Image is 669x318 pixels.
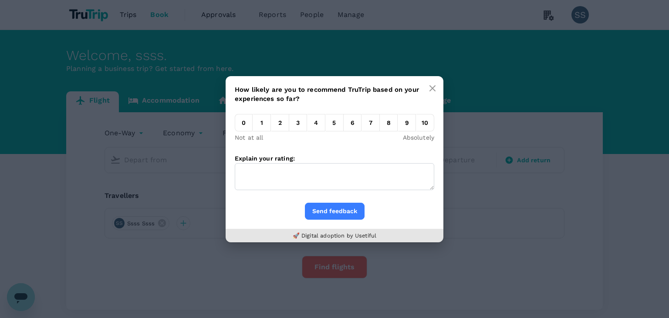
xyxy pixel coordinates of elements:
[403,133,435,142] p: Absolutely
[293,232,377,239] a: 🚀 Digital adoption by Usetiful
[362,114,380,131] em: 7
[380,114,398,131] em: 8
[235,155,295,162] label: Explain your rating:
[253,114,271,131] em: 1
[344,114,362,131] em: 6
[326,114,344,131] em: 5
[307,114,325,131] em: 4
[271,114,289,131] em: 2
[235,133,264,142] p: Not at all
[416,114,434,131] em: 10
[289,114,307,131] em: 3
[235,114,253,131] em: 0
[398,114,416,131] em: 9
[235,86,419,103] span: How likely are you to recommend TruTrip based on your experiences so far?
[305,203,365,220] button: Send feedback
